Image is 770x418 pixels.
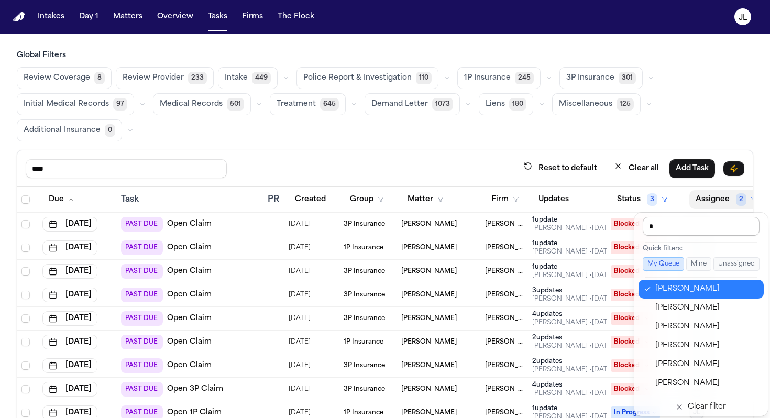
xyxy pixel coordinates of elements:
[655,358,757,371] div: [PERSON_NAME]
[655,283,757,295] div: [PERSON_NAME]
[686,257,711,271] button: Mine
[643,245,760,253] div: Quick filters:
[713,257,760,271] button: Unassigned
[634,213,768,416] div: Assignee2
[655,302,757,314] div: [PERSON_NAME]
[688,401,726,413] div: Clear filter
[643,257,684,271] button: My Queue
[655,377,757,390] div: [PERSON_NAME]
[689,190,763,209] button: Assignee2
[655,339,757,352] div: [PERSON_NAME]
[655,321,757,333] div: [PERSON_NAME]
